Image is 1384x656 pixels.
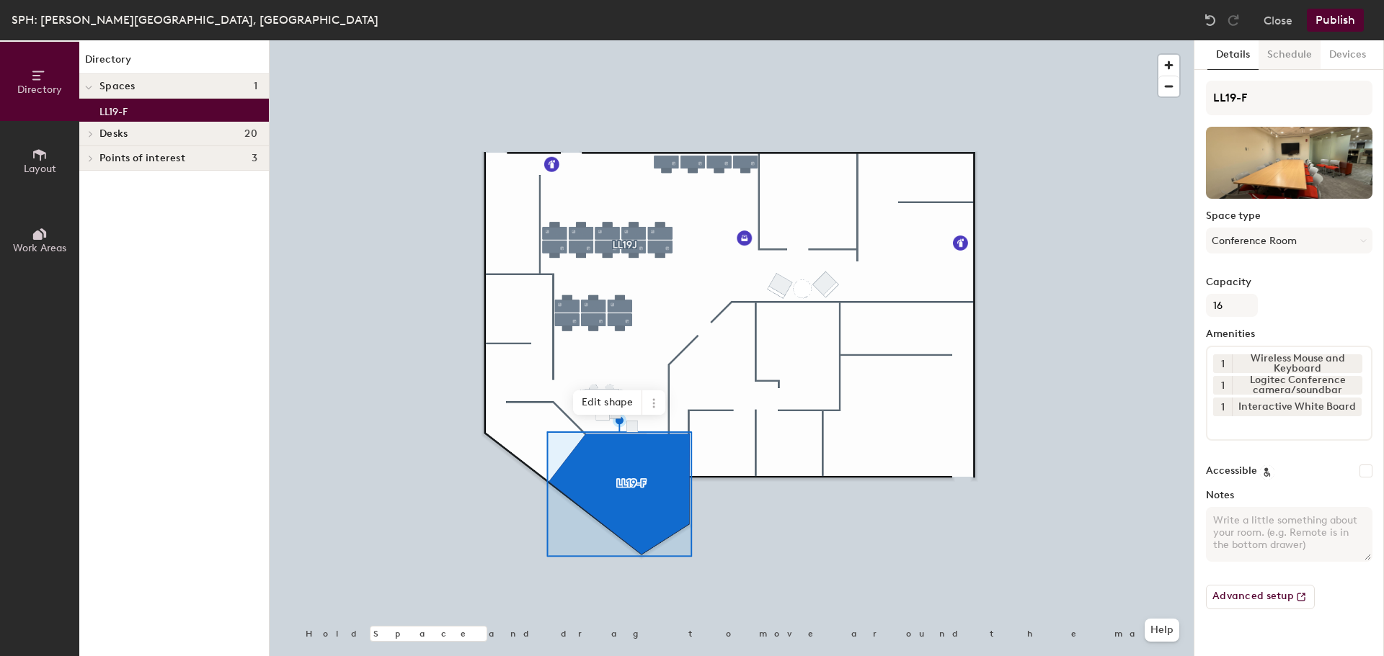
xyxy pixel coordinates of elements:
[1206,277,1372,288] label: Capacity
[1206,328,1372,340] label: Amenities
[254,81,257,92] span: 1
[79,52,269,74] h1: Directory
[252,153,257,164] span: 3
[1207,40,1259,70] button: Details
[99,128,128,140] span: Desks
[573,390,642,415] span: Edit shape
[1206,490,1372,501] label: Notes
[99,81,136,92] span: Spaces
[1206,465,1257,477] label: Accessible
[13,242,66,254] span: Work Areas
[1221,400,1225,415] span: 1
[1206,127,1372,199] img: The space named LL19-F
[1226,13,1241,27] img: Redo
[1232,397,1362,416] div: Interactive White Board
[1213,354,1232,373] button: 1
[1221,378,1225,393] span: 1
[17,84,62,96] span: Directory
[244,128,257,140] span: 20
[1213,397,1232,416] button: 1
[1321,40,1375,70] button: Devices
[99,102,128,118] p: LL19-F
[1206,210,1372,222] label: Space type
[1221,356,1225,372] span: 1
[1206,585,1315,609] button: Advanced setup
[12,11,378,29] div: SPH: [PERSON_NAME][GEOGRAPHIC_DATA], [GEOGRAPHIC_DATA]
[24,163,56,175] span: Layout
[1232,354,1362,373] div: Wireless Mouse and Keyboard
[1206,228,1372,253] button: Conference Room
[1307,9,1364,32] button: Publish
[1232,376,1362,395] div: Logitec Conference camera/soundbar
[99,153,185,164] span: Points of interest
[1145,619,1179,642] button: Help
[1259,40,1321,70] button: Schedule
[1203,13,1217,27] img: Undo
[1213,376,1232,395] button: 1
[1264,9,1292,32] button: Close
